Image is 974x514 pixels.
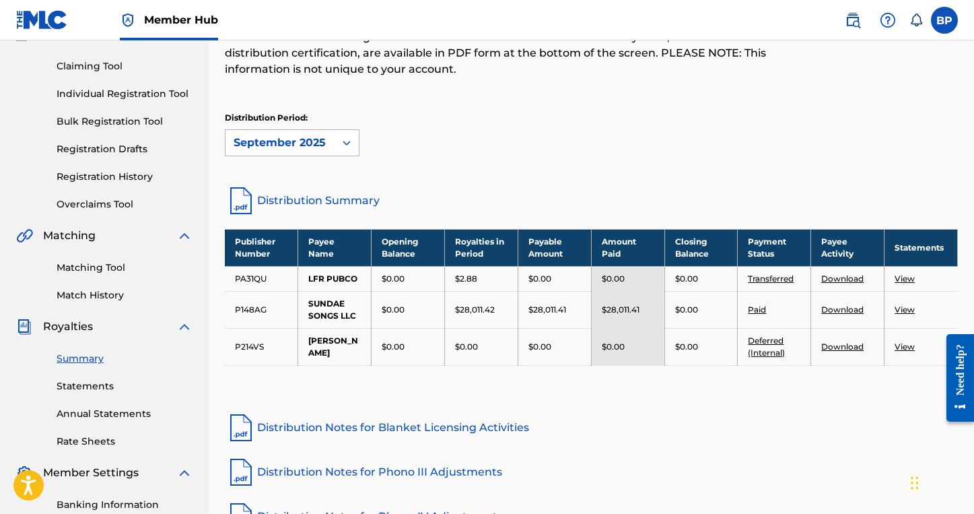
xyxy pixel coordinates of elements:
div: Drag [911,463,919,503]
th: Payee Activity [811,229,884,266]
a: Download [821,342,864,352]
a: Registration History [57,170,193,184]
p: $0.00 [455,341,478,353]
a: Distribution Notes for Phono III Adjustments [225,456,958,488]
a: Bulk Registration Tool [57,115,193,129]
th: Payee Name [298,229,372,266]
p: $0.00 [528,273,551,285]
td: LFR PUBCO [298,266,372,291]
th: Payable Amount [518,229,591,266]
img: MLC Logo [16,10,68,30]
th: Statements [884,229,958,266]
img: Matching [16,228,33,244]
span: Matching [43,228,96,244]
img: Member Settings [16,465,32,481]
img: pdf [225,456,257,488]
th: Payment Status [738,229,811,266]
th: Closing Balance [664,229,738,266]
p: $28,011.41 [602,304,639,316]
a: Download [821,304,864,315]
span: Member Settings [43,465,139,481]
img: help [880,12,896,28]
iframe: Resource Center [936,324,974,432]
img: Top Rightsholder [120,12,136,28]
a: Annual Statements [57,407,193,421]
a: View [895,274,915,284]
p: Distribution Period: [225,112,359,124]
img: expand [176,228,193,244]
a: View [895,304,915,315]
th: Royalties in Period [445,229,518,266]
div: September 2025 [234,135,326,151]
img: expand [176,319,193,335]
p: $0.00 [382,304,405,316]
p: $0.00 [602,341,625,353]
a: Download [821,274,864,284]
td: [PERSON_NAME] [298,328,372,365]
a: Statements [57,379,193,393]
th: Amount Paid [591,229,664,266]
td: P148AG [225,291,298,328]
td: PA31QU [225,266,298,291]
th: Opening Balance [372,229,445,266]
a: Paid [748,304,766,315]
span: Royalties [43,319,93,335]
a: Individual Registration Tool [57,87,193,101]
img: Royalties [16,319,32,335]
p: $0.00 [382,273,405,285]
a: View [895,342,915,352]
img: pdf [225,412,257,444]
a: Banking Information [57,498,193,512]
p: $28,011.41 [528,304,566,316]
p: $0.00 [602,273,625,285]
img: distribution-summary-pdf [225,185,257,217]
p: $2.88 [455,273,477,285]
div: Notifications [909,13,923,27]
a: Public Search [839,7,866,34]
div: User Menu [931,7,958,34]
p: $0.00 [382,341,405,353]
a: Match History [57,288,193,302]
a: Claiming Tool [57,59,193,73]
td: P214VS [225,328,298,365]
iframe: Chat Widget [907,449,974,514]
a: Matching Tool [57,261,193,275]
img: expand [176,465,193,481]
p: $0.00 [675,273,698,285]
a: Summary [57,352,193,366]
a: Distribution Summary [225,185,958,217]
td: SUNDAE SONGS LLC [298,291,372,328]
p: $0.00 [528,341,551,353]
a: Distribution Notes for Blanket Licensing Activities [225,412,958,444]
a: Registration Drafts [57,142,193,156]
p: $0.00 [675,341,698,353]
th: Publisher Number [225,229,298,266]
a: Transferred [748,274,794,284]
p: $28,011.42 [455,304,495,316]
p: Notes on blanket licensing activities and dates for historical unmatched royalties, as well as th... [225,29,790,77]
span: Member Hub [144,12,218,28]
p: $0.00 [675,304,698,316]
a: Rate Sheets [57,435,193,449]
div: Help [874,7,901,34]
img: search [845,12,861,28]
a: Deferred (Internal) [748,335,785,358]
a: Overclaims Tool [57,197,193,212]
